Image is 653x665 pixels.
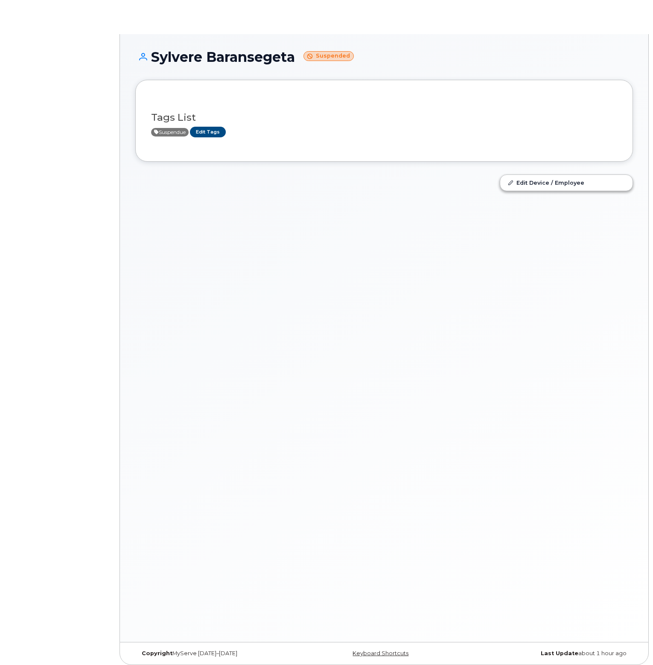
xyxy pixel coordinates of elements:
[151,112,617,123] h3: Tags List
[190,127,226,137] a: Edit Tags
[353,650,408,656] a: Keyboard Shortcuts
[500,175,633,190] a: Edit Device / Employee
[135,49,633,64] h1: Sylvere Baransegeta
[151,128,189,136] span: Active from August 21, 2025
[467,650,633,657] div: about 1 hour ago
[303,51,354,61] small: Suspended
[541,650,578,656] strong: Last Update
[142,650,172,656] strong: Copyright
[135,650,301,657] div: MyServe [DATE]–[DATE]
